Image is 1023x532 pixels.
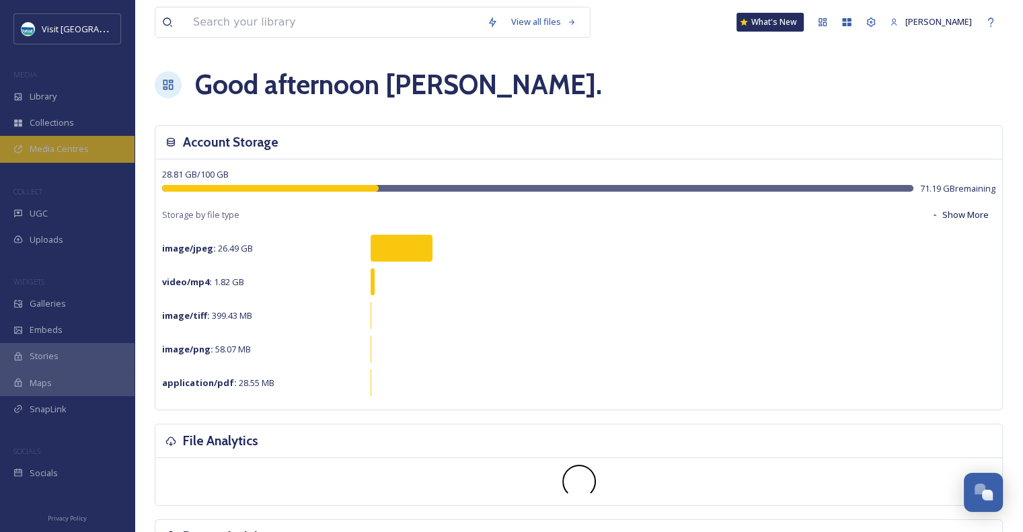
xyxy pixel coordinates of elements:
[42,22,251,35] span: Visit [GEOGRAPHIC_DATA] and [GEOGRAPHIC_DATA]
[30,377,52,389] span: Maps
[162,242,216,254] strong: image/jpeg :
[195,65,602,105] h1: Good afternoon [PERSON_NAME] .
[30,467,58,480] span: Socials
[183,431,258,451] h3: File Analytics
[30,233,63,246] span: Uploads
[30,90,56,103] span: Library
[162,168,229,180] span: 28.81 GB / 100 GB
[162,343,213,355] strong: image/png :
[736,13,804,32] a: What's New
[13,69,37,79] span: MEDIA
[30,297,66,310] span: Galleries
[162,276,212,288] strong: video/mp4 :
[883,9,979,35] a: [PERSON_NAME]
[13,446,40,456] span: SOCIALS
[964,473,1003,512] button: Open Chat
[48,514,87,523] span: Privacy Policy
[924,202,995,228] button: Show More
[162,377,237,389] strong: application/pdf :
[183,132,278,152] h3: Account Storage
[30,143,89,155] span: Media Centres
[162,377,274,389] span: 28.55 MB
[920,182,995,195] span: 71.19 GB remaining
[30,403,67,416] span: SnapLink
[30,207,48,220] span: UGC
[30,116,74,129] span: Collections
[186,7,480,37] input: Search your library
[162,208,239,221] span: Storage by file type
[504,9,583,35] a: View all files
[13,276,44,287] span: WIDGETS
[162,276,244,288] span: 1.82 GB
[162,309,252,321] span: 399.43 MB
[48,509,87,525] a: Privacy Policy
[30,324,63,336] span: Embeds
[162,343,251,355] span: 58.07 MB
[162,309,210,321] strong: image/tiff :
[162,242,253,254] span: 26.49 GB
[30,350,59,363] span: Stories
[905,15,972,28] span: [PERSON_NAME]
[22,22,35,36] img: Capture.JPG
[13,186,42,196] span: COLLECT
